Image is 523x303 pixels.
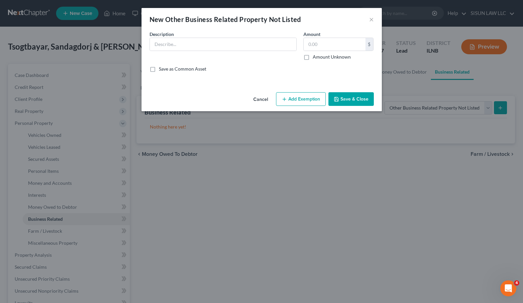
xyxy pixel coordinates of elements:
[276,92,326,106] button: Add Exemption
[500,280,516,296] iframe: Intercom live chat
[303,31,320,38] label: Amount
[150,15,301,24] div: New Other Business Related Property Not Listed
[248,93,273,106] button: Cancel
[313,54,351,60] label: Amount Unknown
[369,15,374,23] button: ×
[150,38,296,51] input: Describe...
[328,92,374,106] button: Save & Close
[150,31,174,37] span: Description
[159,66,206,72] label: Save as Common Asset
[514,280,519,286] span: 4
[304,38,365,51] input: 0.00
[365,38,373,51] div: $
